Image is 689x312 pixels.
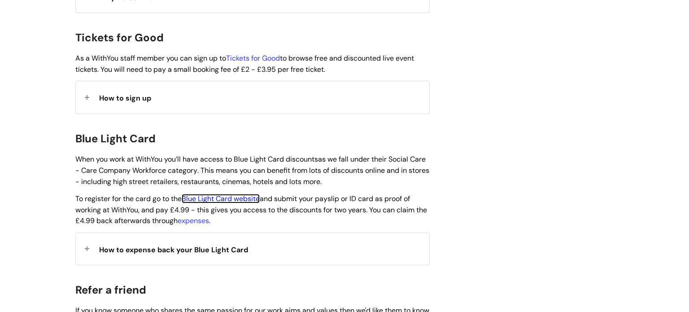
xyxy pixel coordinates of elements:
a: Tickets for Good [226,53,280,63]
span: When you work at WithYou you’ll have access to Blue Light Card discounts . This means you can ben... [75,154,429,186]
span: As a WithYou staff member you can sign up to to browse free and discounted live event tickets. Yo... [75,53,414,74]
span: How to expense back your Blue Light Card [99,245,248,255]
span: Tickets for Good [75,31,164,44]
a: expenses [178,216,209,225]
span: Refer a friend [75,283,146,297]
span: Blue Light Card [75,132,156,145]
span: as we fall under their Social Care - Care Company Workforce category [75,154,426,175]
a: Blue Light Card website [182,194,260,203]
span: How to sign up [99,93,151,103]
span: To register for the card go to the and submit your payslip or ID card as proof of working at With... [75,194,427,226]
